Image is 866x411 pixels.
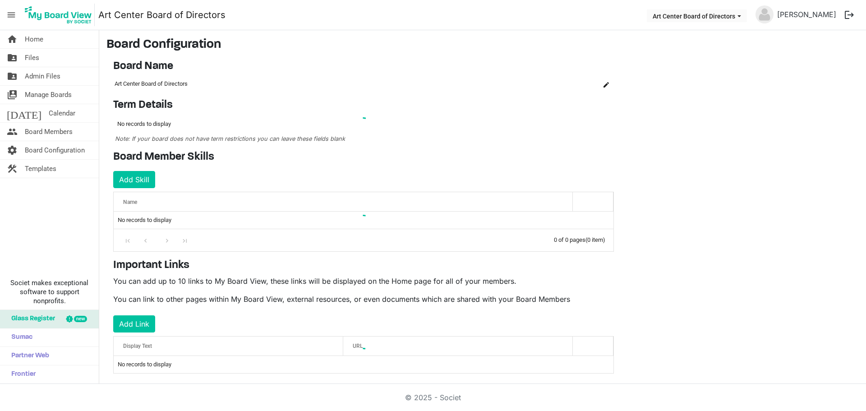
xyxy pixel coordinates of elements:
[25,49,39,67] span: Files
[98,6,226,24] a: Art Center Board of Directors
[7,104,41,122] span: [DATE]
[74,316,87,322] div: new
[113,76,582,92] td: Art Center Board of Directors column header Name
[4,278,95,305] span: Societ makes exceptional software to support nonprofits.
[113,60,614,73] h4: Board Name
[113,171,155,188] button: Add Skill
[113,259,614,272] h4: Important Links
[7,86,18,104] span: switch_account
[7,365,36,383] span: Frontier
[113,315,155,332] button: Add Link
[7,328,32,346] span: Sumac
[840,5,859,24] button: logout
[22,4,95,26] img: My Board View Logo
[25,86,72,104] span: Manage Boards
[113,99,614,112] h4: Term Details
[25,141,85,159] span: Board Configuration
[25,123,73,141] span: Board Members
[7,347,49,365] span: Partner Web
[7,30,18,48] span: home
[774,5,840,23] a: [PERSON_NAME]
[113,294,614,305] p: You can link to other pages within My Board View, external resources, or even documents which are...
[755,5,774,23] img: no-profile-picture.svg
[7,67,18,85] span: folder_shared
[405,393,461,402] a: © 2025 - Societ
[113,276,614,286] p: You can add up to 10 links to My Board View, these links will be displayed on the Home page for a...
[7,160,18,178] span: construction
[7,141,18,159] span: settings
[647,9,747,22] button: Art Center Board of Directors dropdownbutton
[25,30,43,48] span: Home
[7,123,18,141] span: people
[22,4,98,26] a: My Board View Logo
[106,37,859,53] h3: Board Configuration
[7,49,18,67] span: folder_shared
[3,6,20,23] span: menu
[25,160,56,178] span: Templates
[49,104,75,122] span: Calendar
[115,135,345,142] span: Note: If your board does not have term restrictions you can leave these fields blank
[7,310,55,328] span: Glass Register
[582,76,614,92] td: is Command column column header
[600,78,613,90] button: Edit
[113,151,614,164] h4: Board Member Skills
[25,67,60,85] span: Admin Files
